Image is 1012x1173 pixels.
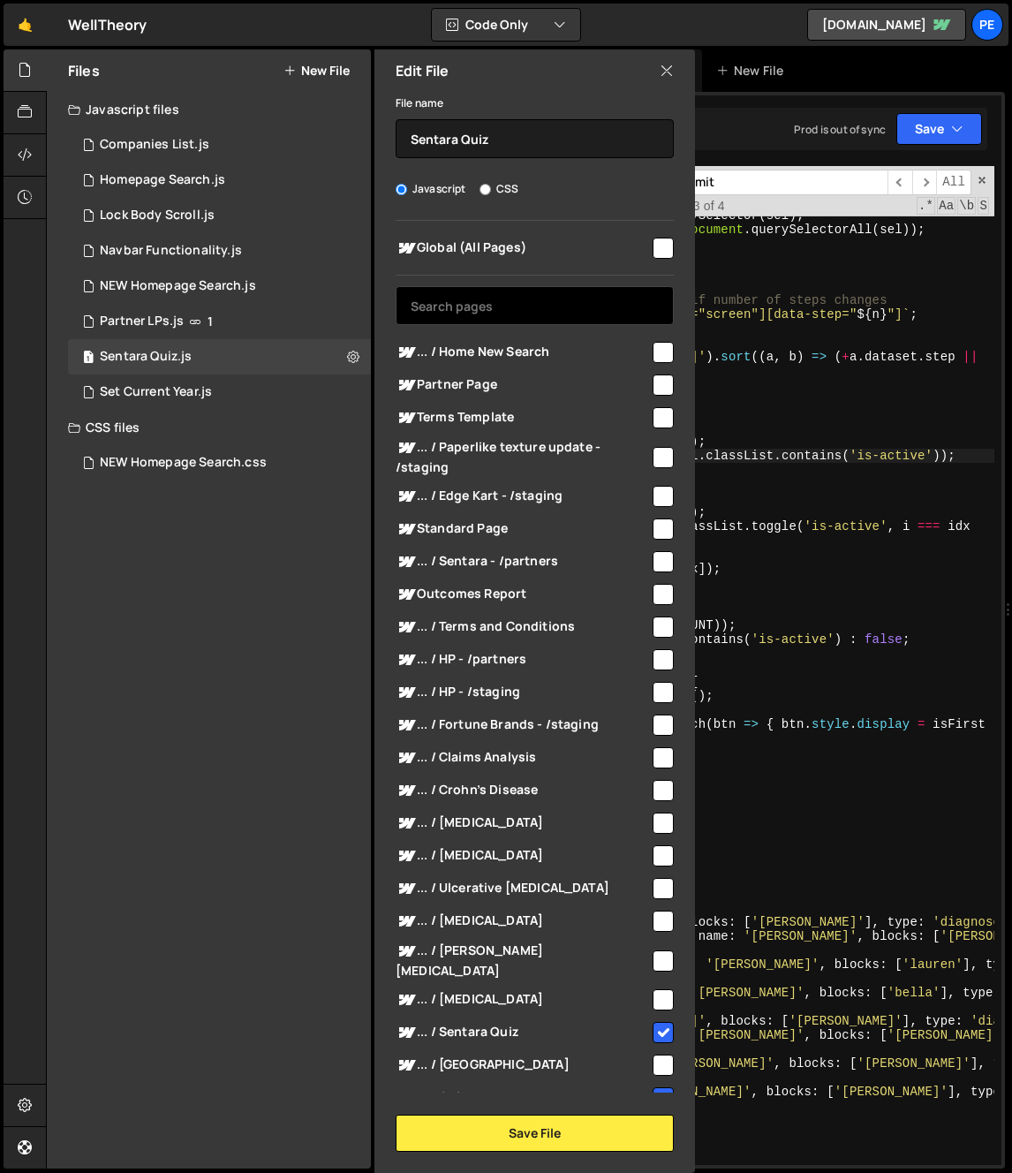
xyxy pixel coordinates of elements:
span: Search In Selection [978,197,989,215]
input: Search for [666,170,887,195]
span: CaseSensitive Search [937,197,955,215]
a: [DOMAIN_NAME] [807,9,966,41]
span: ... / [PERSON_NAME] [MEDICAL_DATA] [396,941,650,980]
div: 15879/44993.js [68,127,371,163]
span: RegExp Search [917,197,935,215]
span: ... / [MEDICAL_DATA] [396,911,650,932]
span: ... / Crohn’s Disease [396,780,650,801]
span: ... / HP - /staging [396,682,650,703]
div: WellTheory [68,14,147,35]
div: Partner LPs.js [100,314,184,329]
div: Javascript files [47,92,371,127]
span: Partner Page [396,375,650,396]
span: Outcomes Report [396,584,650,605]
span: ​ [887,170,912,195]
span: ... / [MEDICAL_DATA] [396,989,650,1010]
div: Companies List.js [100,137,209,153]
div: Navbar Functionality.js [100,243,242,259]
div: Sentara Quiz.js [100,349,192,365]
button: Save [896,113,982,145]
span: ... / Home New Search [396,342,650,363]
div: Homepage Search.js [100,172,225,188]
div: Prod is out of sync [794,122,886,137]
span: 1 [83,352,94,366]
span: ... / [GEOGRAPHIC_DATA] [396,1055,650,1076]
span: ... / [MEDICAL_DATA] [396,813,650,834]
div: 15879/45981.js [68,339,371,375]
input: Name [396,119,674,158]
div: NEW Homepage Search.css [100,455,267,471]
div: 15879/44768.js [68,375,371,410]
h2: Files [68,61,100,80]
span: ... / Ulcerative [MEDICAL_DATA] [396,878,650,899]
input: Javascript [396,184,407,195]
span: Terms Template [396,407,650,428]
div: 15879/42362.js [68,198,371,233]
span: ... / Edge Kart - /staging [396,486,650,507]
div: CSS files [47,410,371,445]
span: ... / Sentara Quiz [396,1022,650,1043]
span: ... / Quiz [396,1087,650,1109]
a: 🤙 [4,4,47,46]
span: 1 [208,314,213,329]
label: Javascript [396,180,466,198]
span: Alt-Enter [936,170,971,195]
div: 15879/44964.js [68,163,371,198]
span: ... / Terms and Conditions [396,617,650,638]
span: Whole Word Search [957,197,976,215]
div: 15879/45902.js [68,233,371,269]
button: New File [283,64,350,78]
a: Pe [971,9,1003,41]
span: ... / Claims Analysis [396,747,650,768]
span: 3 of 4 [686,199,732,213]
div: 15879/44969.css [68,445,371,481]
span: ... / HP - /partners [396,649,650,670]
input: CSS [480,184,491,195]
h2: Edit File [396,61,449,80]
span: ... / Sentara - /partners [396,551,650,572]
span: ​ [912,170,937,195]
label: File name [396,95,443,112]
button: Save File [396,1115,674,1152]
input: Search pages [396,286,674,325]
span: Global (All Pages) [396,238,650,259]
div: 15879/44963.js [68,304,371,339]
div: 15879/44968.js [68,269,371,304]
span: ... / Fortune Brands - /staging [396,715,650,736]
span: ... / Paperlike texture update - /staging [396,437,650,476]
button: Code Only [432,9,580,41]
label: CSS [480,180,518,198]
span: ... / [MEDICAL_DATA] [396,845,650,867]
div: NEW Homepage Search.js [100,278,256,294]
div: Lock Body Scroll.js [100,208,215,223]
span: Standard Page [396,518,650,540]
div: New File [716,62,790,79]
div: Set Current Year.js [100,384,212,400]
